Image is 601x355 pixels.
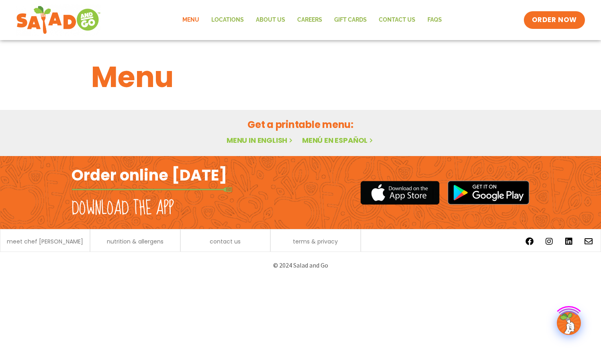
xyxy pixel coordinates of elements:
[360,180,440,206] img: appstore
[91,55,510,99] h1: Menu
[16,4,101,36] img: new-SAG-logo-768×292
[91,118,510,132] h2: Get a printable menu:
[328,11,373,29] a: GIFT CARDS
[176,11,205,29] a: Menu
[72,187,232,192] img: fork
[373,11,421,29] a: Contact Us
[524,11,585,29] a: ORDER NOW
[532,15,577,25] span: ORDER NOW
[448,181,529,205] img: google_play
[302,135,374,145] a: Menú en español
[76,260,525,271] p: © 2024 Salad and Go
[250,11,291,29] a: About Us
[7,239,83,244] a: meet chef [PERSON_NAME]
[205,11,250,29] a: Locations
[107,239,164,244] a: nutrition & allergens
[421,11,448,29] a: FAQs
[291,11,328,29] a: Careers
[72,197,174,220] h2: Download the app
[176,11,448,29] nav: Menu
[210,239,241,244] a: contact us
[293,239,338,244] a: terms & privacy
[72,165,227,185] h2: Order online [DATE]
[227,135,294,145] a: Menu in English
